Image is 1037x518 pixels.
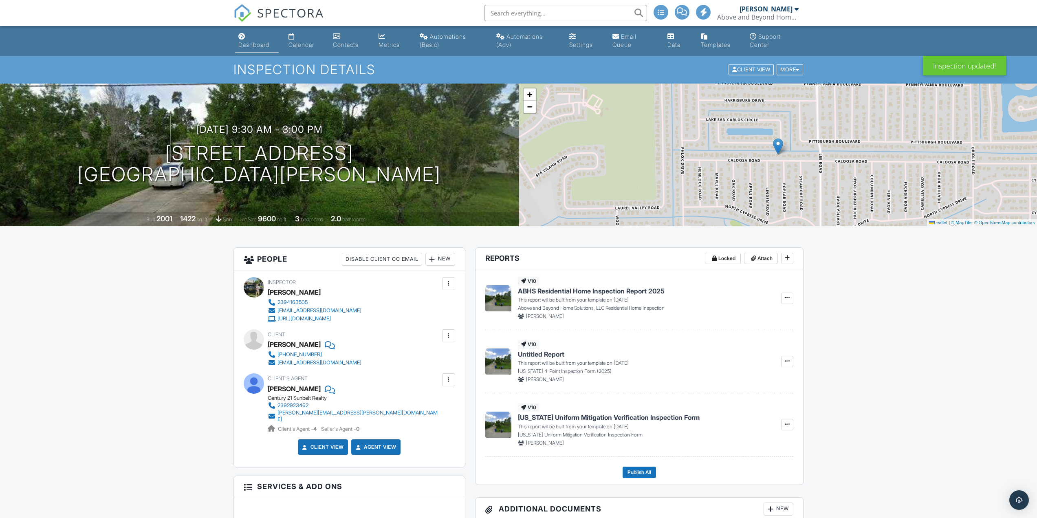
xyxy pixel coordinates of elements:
a: Zoom in [524,88,536,101]
div: Support Center [750,33,781,48]
div: Dashboard [238,41,269,48]
a: [PERSON_NAME][EMAIL_ADDRESS][PERSON_NAME][DOMAIN_NAME] [268,410,440,423]
img: Marker [773,138,783,155]
h1: [STREET_ADDRESS] [GEOGRAPHIC_DATA][PERSON_NAME] [77,143,441,186]
div: [PHONE_NUMBER] [277,351,322,358]
a: 2392923462 [268,401,440,410]
a: Metrics [375,29,410,53]
div: Templates [701,41,731,48]
strong: 4 [313,426,317,432]
div: Open Intercom Messenger [1009,490,1029,510]
a: Automations (Advanced) [493,29,559,53]
h3: People [234,248,465,271]
div: Client View [729,64,774,75]
div: [PERSON_NAME][EMAIL_ADDRESS][PERSON_NAME][DOMAIN_NAME] [277,410,440,423]
div: Data [667,41,680,48]
span: bedrooms [301,216,323,223]
a: [EMAIL_ADDRESS][DOMAIN_NAME] [268,359,361,367]
div: [PERSON_NAME] [740,5,793,13]
a: Client View [728,66,776,72]
div: More [777,64,803,75]
div: New [425,253,455,266]
div: Calendar [288,41,314,48]
div: [PERSON_NAME] [268,338,321,350]
a: Dashboard [235,29,279,53]
span: Seller's Agent - [321,426,359,432]
span: − [527,101,532,112]
div: Inspection updated! [923,56,1006,75]
img: The Best Home Inspection Software - Spectora [233,4,251,22]
div: 9600 [258,214,276,223]
div: Contacts [333,41,359,48]
a: Automations (Basic) [416,29,487,53]
h3: [DATE] 9:30 am - 3:00 pm [196,124,323,135]
div: [URL][DOMAIN_NAME] [277,315,331,322]
span: SPECTORA [257,4,324,21]
span: sq. ft. [197,216,208,223]
a: [PHONE_NUMBER] [268,350,361,359]
div: 2392923462 [277,402,308,409]
div: Email Queue [612,33,636,48]
a: 2394163505 [268,298,361,306]
span: bathrooms [342,216,365,223]
a: Settings [566,29,603,53]
div: Settings [569,41,593,48]
div: Disable Client CC Email [342,253,422,266]
span: Client [268,331,285,337]
input: Search everything... [484,5,647,21]
div: New [764,503,793,516]
div: 2394163505 [277,299,308,306]
div: [EMAIL_ADDRESS][DOMAIN_NAME] [277,359,361,366]
a: © MapTiler [951,220,973,225]
a: Calendar [285,29,323,53]
a: Zoom out [524,101,536,113]
strong: 0 [356,426,359,432]
a: Email Queue [609,29,658,53]
a: Client View [301,443,344,451]
h3: Services & Add ons [234,476,465,497]
a: [URL][DOMAIN_NAME] [268,315,361,323]
div: [PERSON_NAME] [268,286,321,298]
span: sq.ft. [277,216,287,223]
div: 3 [295,214,299,223]
span: slab [223,216,232,223]
div: Above and Beyond Home Solutions, LLC [717,13,799,21]
div: 2001 [156,214,172,223]
span: Client's Agent - [278,426,318,432]
div: Century 21 Sunbelt Realty [268,395,447,401]
a: [EMAIL_ADDRESS][DOMAIN_NAME] [268,306,361,315]
span: + [527,89,532,99]
a: Templates [698,29,740,53]
a: © OpenStreetMap contributors [974,220,1035,225]
a: SPECTORA [233,11,324,28]
div: Automations (Basic) [420,33,466,48]
div: 2.0 [331,214,341,223]
h1: Inspection Details [233,62,804,77]
div: 1422 [180,214,196,223]
a: Agent View [354,443,396,451]
span: Inspector [268,279,296,285]
div: [EMAIL_ADDRESS][DOMAIN_NAME] [277,307,361,314]
span: Lot Size [240,216,257,223]
a: Leaflet [929,220,947,225]
span: Client's Agent [268,375,308,381]
a: Data [664,29,691,53]
div: Metrics [379,41,400,48]
span: | [949,220,950,225]
span: Built [146,216,155,223]
a: [PERSON_NAME] [268,383,321,395]
a: Contacts [330,29,369,53]
a: Support Center [746,29,802,53]
div: Automations (Adv) [496,33,543,48]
